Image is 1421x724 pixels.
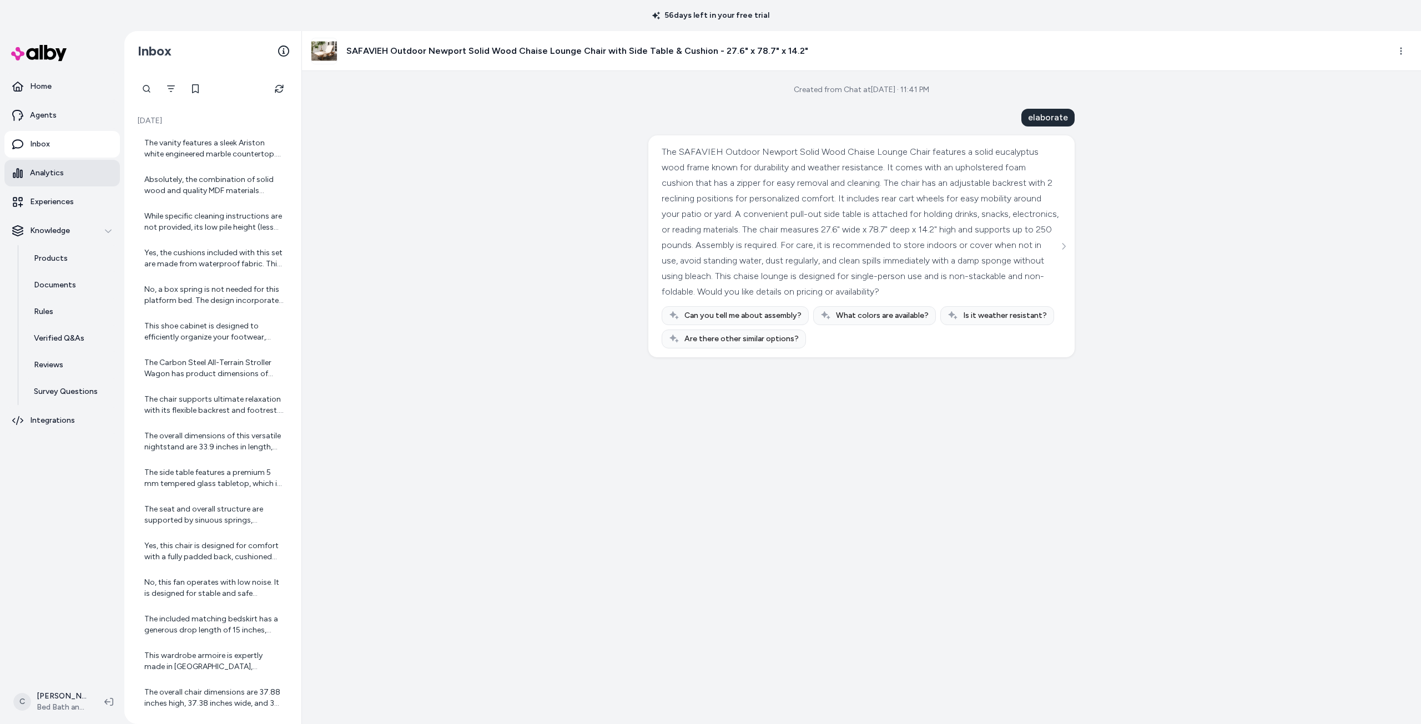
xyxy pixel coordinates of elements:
[646,10,776,21] p: 56 days left in your free trial
[135,424,290,459] a: The overall dimensions of this versatile nightstand are 33.9 inches in length, 15.7 inches in wid...
[23,352,120,378] a: Reviews
[144,284,284,306] div: No, a box spring is not needed for this platform bed. The design incorporates solid wood slats th...
[135,241,290,276] a: Yes, the cushions included with this set are made from waterproof fabric. This feature enhances t...
[30,110,57,121] p: Agents
[144,577,284,599] div: No, this fan operates with low noise. It is designed for stable and safe operation while maintain...
[135,115,290,126] p: [DATE]
[4,73,120,100] a: Home
[684,310,802,321] span: Can you tell me about assembly?
[1021,109,1075,126] div: elaborate
[23,325,120,352] a: Verified Q&As
[144,614,284,636] div: The included matching bedskirt has a generous drop length of 15 inches, providing a polished and ...
[144,357,284,379] div: The Carbon Steel All-Terrain Stroller Wagon has product dimensions of 47.2” L x 27.2” W x 42.1” H...
[135,607,290,642] a: The included matching bedskirt has a generous drop length of 15 inches, providing a polished and ...
[144,467,284,489] div: The side table features a premium 5 mm tempered glass tabletop, which is safe and convenient for ...
[963,310,1047,321] span: Is it weather resistant?
[34,280,76,291] p: Documents
[144,394,284,416] div: The chair supports ultimate relaxation with its flexible backrest and footrest. These features al...
[135,497,290,533] a: The seat and overall structure are supported by sinuous springs, providing lasting beauty and com...
[836,310,929,321] span: What colors are available?
[794,84,929,95] div: Created from Chat at [DATE] · 11:41 PM
[11,45,67,61] img: alby Logo
[135,460,290,496] a: The side table features a premium 5 mm tempered glass tabletop, which is safe and convenient for ...
[160,78,182,100] button: Filter
[30,81,52,92] p: Home
[4,160,120,186] a: Analytics
[144,138,284,160] div: The vanity features a sleek Ariston white engineered marble countertop. This material not only ad...
[37,702,87,713] span: Bed Bath and Beyond
[1057,240,1070,253] button: See more
[311,38,337,64] img: SAFAVIEH-Outdoor-Living-Newport-Brown-Cart-Wheel-Adjustable-Chaise.jpg
[23,298,120,325] a: Rules
[144,431,284,453] div: The overall dimensions of this versatile nightstand are 33.9 inches in length, 15.7 inches in wid...
[144,174,284,196] div: Absolutely, the combination of solid wood and quality MDF materials ensures the cabinet is highly...
[135,131,290,166] a: The vanity features a sleek Ariston white engineered marble countertop. This material not only ad...
[268,78,290,100] button: Refresh
[135,314,290,350] a: This shoe cabinet is designed to efficiently organize your footwear, accommodating up to 6 pairs ...
[34,386,98,397] p: Survey Questions
[30,225,70,236] p: Knowledge
[144,247,284,270] div: Yes, the cushions included with this set are made from waterproof fabric. This feature enhances t...
[34,253,68,264] p: Products
[144,211,284,233] div: While specific cleaning instructions are not provided, its low pile height (less than 0.25 inch) ...
[144,650,284,672] div: This wardrobe armoire is expertly made in [GEOGRAPHIC_DATA], ensuring high-quality craftsmanship ...
[37,691,87,702] p: [PERSON_NAME]
[135,644,290,679] a: This wardrobe armoire is expertly made in [GEOGRAPHIC_DATA], ensuring high-quality craftsmanship ...
[4,102,120,129] a: Agents
[135,534,290,569] a: Yes, this chair is designed for comfort with a fully padded back, cushioned seat, and padded arms...
[4,189,120,215] a: Experiences
[4,217,120,244] button: Knowledge
[684,333,799,345] span: Are there other similar options?
[346,44,808,58] h3: SAFAVIEH Outdoor Newport Solid Wood Chaise Lounge Chair with Side Table & Cushion - 27.6" x 78.7"...
[144,687,284,709] div: The overall chair dimensions are 37.88 inches high, 37.38 inches wide, and 39 inches deep. These ...
[4,131,120,158] a: Inbox
[7,684,95,720] button: C[PERSON_NAME]Bed Bath and Beyond
[30,196,74,207] p: Experiences
[23,245,120,272] a: Products
[135,204,290,240] a: While specific cleaning instructions are not provided, its low pile height (less than 0.25 inch) ...
[23,378,120,405] a: Survey Questions
[34,360,63,371] p: Reviews
[30,139,50,150] p: Inbox
[135,277,290,313] a: No, a box spring is not needed for this platform bed. The design incorporates solid wood slats th...
[144,504,284,526] div: The seat and overall structure are supported by sinuous springs, providing lasting beauty and com...
[662,144,1059,300] div: The SAFAVIEH Outdoor Newport Solid Wood Chaise Lounge Chair features a solid eucalyptus wood fram...
[135,387,290,423] a: The chair supports ultimate relaxation with its flexible backrest and footrest. These features al...
[144,540,284,563] div: Yes, this chair is designed for comfort with a fully padded back, cushioned seat, and padded arms...
[138,43,172,59] h2: Inbox
[144,321,284,343] div: This shoe cabinet is designed to efficiently organize your footwear, accommodating up to 6 pairs ...
[135,680,290,716] a: The overall chair dimensions are 37.88 inches high, 37.38 inches wide, and 39 inches deep. These ...
[23,272,120,298] a: Documents
[34,306,53,317] p: Rules
[4,407,120,434] a: Integrations
[30,415,75,426] p: Integrations
[13,693,31,711] span: C
[30,168,64,179] p: Analytics
[135,168,290,203] a: Absolutely, the combination of solid wood and quality MDF materials ensures the cabinet is highly...
[135,570,290,606] a: No, this fan operates with low noise. It is designed for stable and safe operation while maintain...
[34,333,84,344] p: Verified Q&As
[135,351,290,386] a: The Carbon Steel All-Terrain Stroller Wagon has product dimensions of 47.2” L x 27.2” W x 42.1” H...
